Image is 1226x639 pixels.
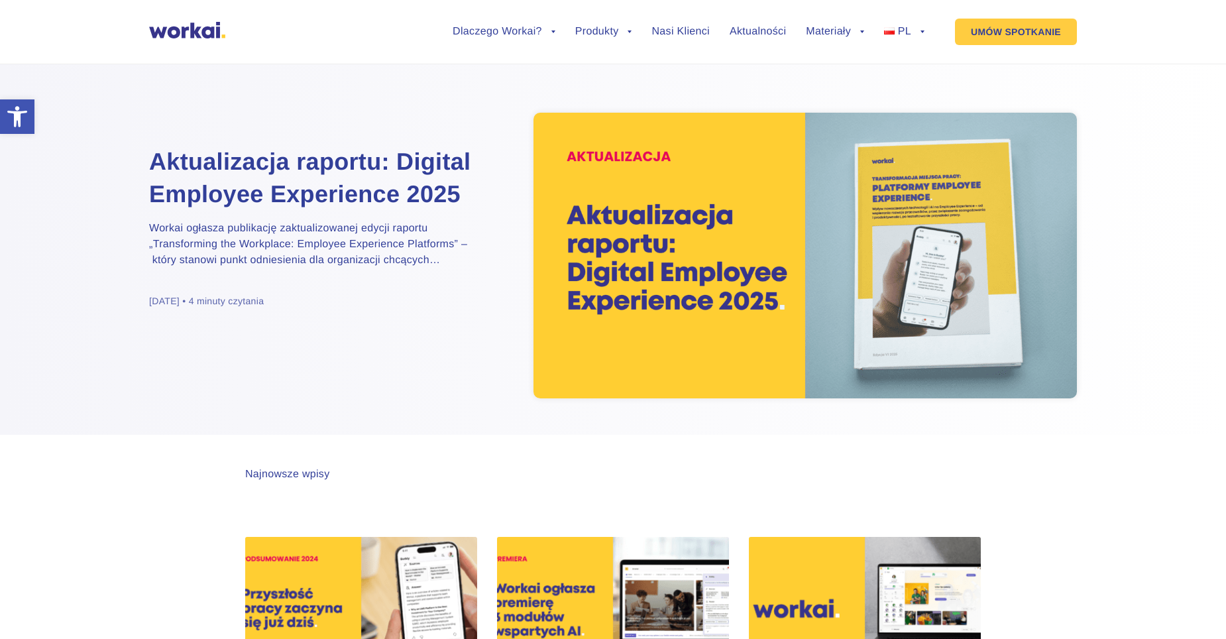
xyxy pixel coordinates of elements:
[533,113,1077,398] img: raport digital employee experience 2025
[898,26,911,37] span: PL
[730,27,786,37] a: Aktualności
[245,468,330,481] div: Najnowsze wpisy
[149,146,480,210] a: Aktualizacja raportu: Digital Employee Experience 2025
[955,19,1077,45] a: UMÓW SPOTKANIE
[149,221,480,268] p: Workai ogłasza publikację zaktualizowanej edycji raportu „Transforming the Workplace: Employee Ex...
[806,27,864,37] a: Materiały
[651,27,709,37] a: Nasi Klienci
[575,27,632,37] a: Produkty
[149,295,264,308] div: [DATE] • 4 minuty czytania
[453,27,555,37] a: Dlaczego Workai?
